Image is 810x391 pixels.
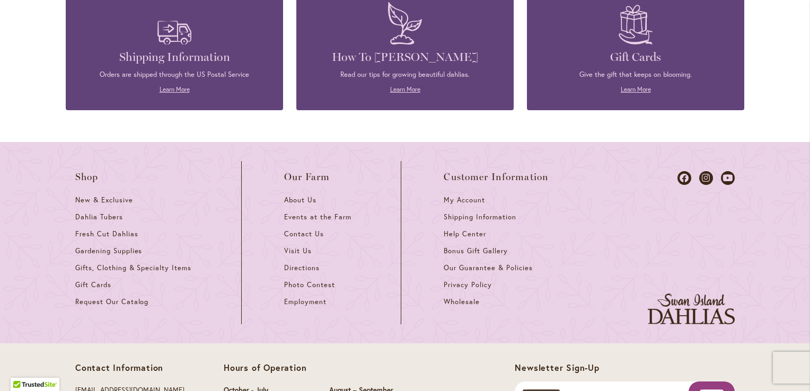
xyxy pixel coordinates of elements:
span: My Account [444,196,485,205]
a: Dahlias on Youtube [721,171,735,185]
span: Events at the Farm [284,212,351,221]
span: Dahlia Tubers [75,212,123,221]
span: Contact Us [284,229,324,238]
a: Learn More [390,85,420,93]
a: Dahlias on Facebook [677,171,691,185]
h4: Gift Cards [543,50,728,65]
span: Employment [284,297,327,306]
span: Customer Information [444,172,549,182]
h4: Shipping Information [82,50,267,65]
a: Learn More [160,85,190,93]
span: Help Center [444,229,486,238]
iframe: Launch Accessibility Center [8,353,38,383]
span: Request Our Catalog [75,297,148,306]
span: Gift Cards [75,280,111,289]
span: Shipping Information [444,212,516,221]
a: Dahlias on Instagram [699,171,713,185]
span: Bonus Gift Gallery [444,246,507,255]
span: Privacy Policy [444,280,492,289]
span: Photo Contest [284,280,335,289]
span: Fresh Cut Dahlias [75,229,138,238]
span: Gardening Supplies [75,246,142,255]
span: About Us [284,196,316,205]
span: Wholesale [444,297,480,306]
span: Newsletter Sign-Up [515,362,599,373]
span: Our Farm [284,172,330,182]
p: Orders are shipped through the US Postal Service [82,70,267,79]
span: Directions [284,263,320,272]
h4: How To [PERSON_NAME] [312,50,498,65]
span: Our Guarantee & Policies [444,263,532,272]
a: Learn More [621,85,651,93]
p: Give the gift that keeps on blooming. [543,70,728,79]
span: Shop [75,172,99,182]
p: Hours of Operation [224,362,407,373]
span: Gifts, Clothing & Specialty Items [75,263,191,272]
p: Read our tips for growing beautiful dahlias. [312,70,498,79]
span: New & Exclusive [75,196,133,205]
p: Contact Information [75,362,195,373]
span: Visit Us [284,246,312,255]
